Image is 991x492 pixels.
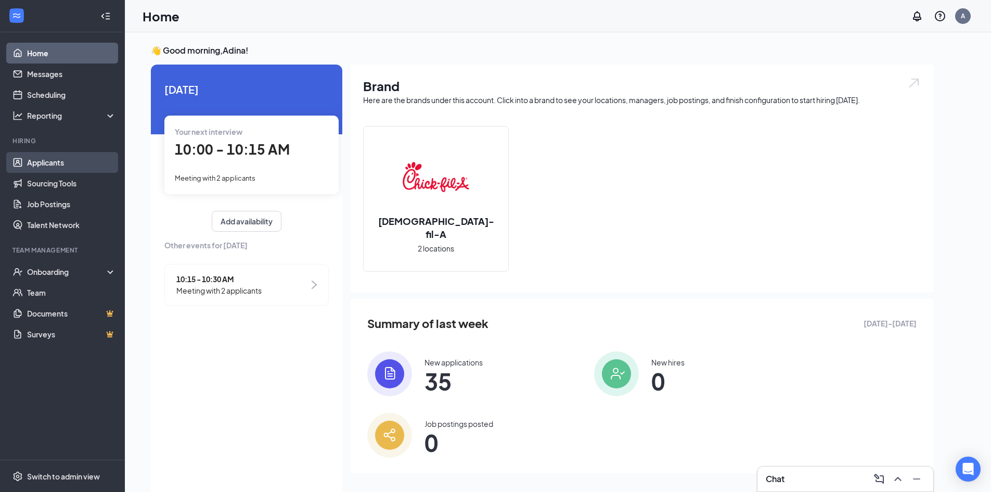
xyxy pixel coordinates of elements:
img: icon [367,351,412,396]
span: 0 [424,433,493,452]
img: icon [367,413,412,458]
div: Reporting [27,110,117,121]
span: Your next interview [175,127,242,136]
div: Open Intercom Messenger [956,457,981,482]
svg: Analysis [12,110,23,121]
span: 10:00 - 10:15 AM [175,141,290,158]
a: Sourcing Tools [27,173,116,194]
h1: Brand [363,77,921,95]
button: Add availability [212,211,281,232]
span: 35 [424,372,483,390]
span: 0 [651,372,685,390]
div: Onboarding [27,267,107,277]
a: Talent Network [27,215,116,235]
div: Hiring [12,136,114,145]
img: icon [594,351,639,396]
a: Messages [27,64,116,84]
svg: Notifications [911,10,923,22]
a: Home [27,43,116,64]
svg: QuestionInfo [934,10,946,22]
h2: [DEMOGRAPHIC_DATA]-fil-A [364,215,508,241]
span: 2 locations [418,243,454,254]
h1: Home [143,7,179,25]
a: Team [27,282,116,303]
img: open.6027fd2a22e1237b5b06.svg [907,77,921,89]
div: A [961,11,965,20]
svg: ComposeMessage [873,473,885,485]
button: ChevronUp [890,471,906,487]
a: Applicants [27,152,116,173]
a: Scheduling [27,84,116,105]
span: 10:15 - 10:30 AM [176,273,262,285]
a: DocumentsCrown [27,303,116,324]
svg: ChevronUp [892,473,904,485]
a: SurveysCrown [27,324,116,345]
div: Team Management [12,246,114,255]
span: Meeting with 2 applicants [175,174,255,182]
div: Job postings posted [424,419,493,429]
svg: Settings [12,471,23,482]
svg: Minimize [910,473,923,485]
svg: UserCheck [12,267,23,277]
svg: Collapse [100,11,111,21]
span: Other events for [DATE] [164,239,329,251]
button: Minimize [908,471,925,487]
span: [DATE] - [DATE] [864,318,917,329]
a: Job Postings [27,194,116,215]
button: ComposeMessage [871,471,887,487]
div: Switch to admin view [27,471,100,482]
h3: Chat [766,473,784,485]
span: Summary of last week [367,314,488,333]
span: Meeting with 2 applicants [176,285,262,296]
div: New hires [651,357,685,368]
h3: 👋 Good morning, Adina ! [151,45,933,56]
svg: WorkstreamLogo [11,10,22,21]
img: Chick-fil-A [403,144,469,210]
div: New applications [424,357,483,368]
div: Here are the brands under this account. Click into a brand to see your locations, managers, job p... [363,95,921,105]
span: [DATE] [164,81,329,97]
